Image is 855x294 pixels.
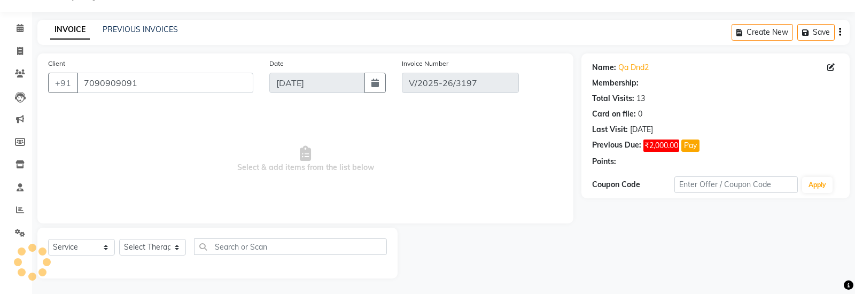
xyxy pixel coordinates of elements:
label: Client [48,59,65,68]
div: 0 [638,109,642,120]
div: 13 [636,93,645,104]
button: Pay [681,140,699,152]
div: Total Visits: [592,93,634,104]
span: ₹2,000.00 [643,140,679,152]
span: Select & add items from the list below [48,106,563,213]
button: Apply [802,177,833,193]
div: Previous Due: [592,140,641,152]
a: INVOICE [50,20,90,40]
label: Invoice Number [402,59,448,68]
div: [DATE] [630,124,653,135]
div: Last Visit: [592,124,628,135]
div: Name: [592,62,616,73]
input: Search or Scan [194,238,387,255]
div: Card on file: [592,109,636,120]
label: Date [269,59,284,68]
button: +91 [48,73,78,93]
input: Enter Offer / Coupon Code [674,176,798,193]
div: Points: [592,156,616,167]
div: Membership: [592,78,639,89]
input: Search by Name/Mobile/Email/Code [77,73,253,93]
a: Qa Dnd2 [618,62,649,73]
div: Coupon Code [592,179,674,190]
button: Save [797,24,835,41]
a: PREVIOUS INVOICES [103,25,178,34]
button: Create New [732,24,793,41]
